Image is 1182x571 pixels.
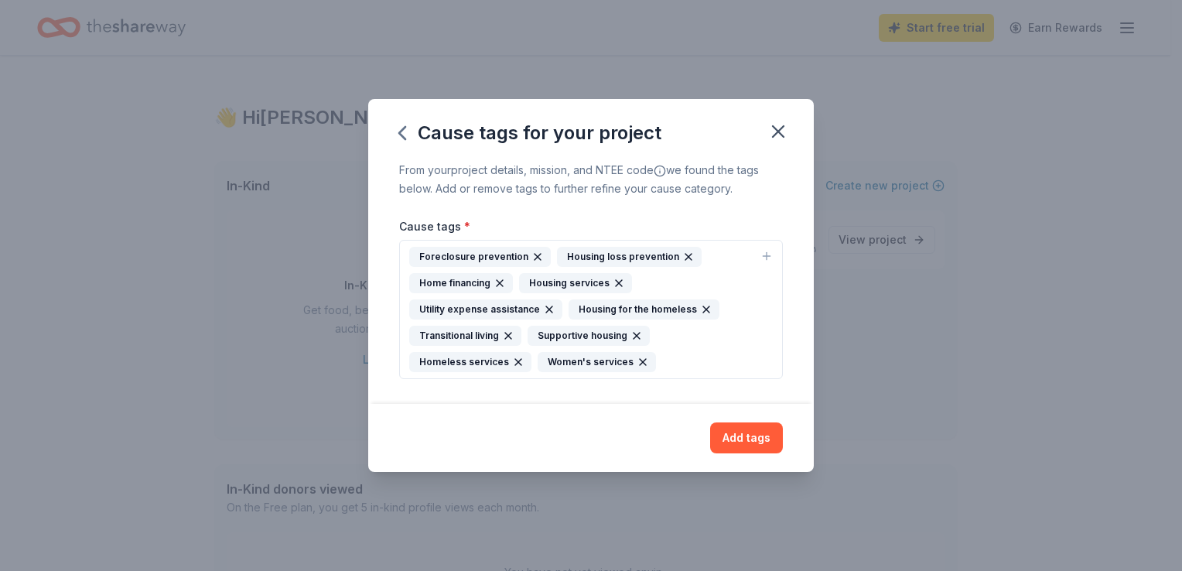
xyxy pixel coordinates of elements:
button: Add tags [710,422,783,453]
div: Transitional living [409,326,521,346]
div: From your project details, mission, and NTEE code we found the tags below. Add or remove tags to ... [399,161,783,198]
div: Women's services [538,352,656,372]
div: Homeless services [409,352,531,372]
div: Utility expense assistance [409,299,562,320]
div: Supportive housing [528,326,650,346]
div: Cause tags for your project [399,121,661,145]
div: Home financing [409,273,513,293]
div: Housing services [519,273,632,293]
div: Housing loss prevention [557,247,702,267]
label: Cause tags [399,219,470,234]
button: Foreclosure preventionHousing loss preventionHome financingHousing servicesUtility expense assist... [399,240,783,379]
div: Housing for the homeless [569,299,719,320]
div: Foreclosure prevention [409,247,551,267]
